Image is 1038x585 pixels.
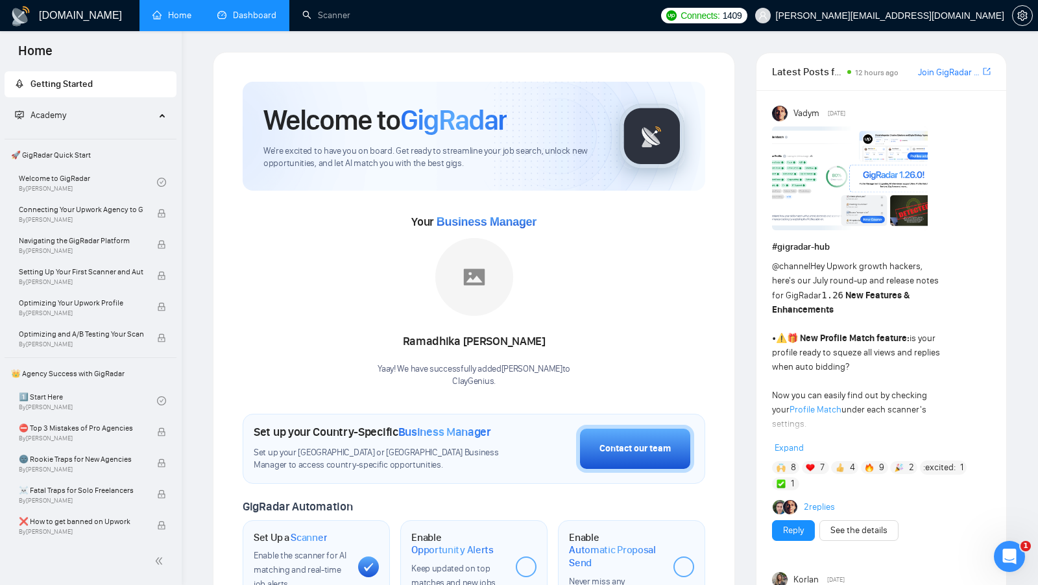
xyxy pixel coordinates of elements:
[19,466,143,473] span: By [PERSON_NAME]
[378,376,570,388] p: ClayGenius .
[157,490,166,499] span: lock
[787,333,798,344] span: 🎁
[773,500,787,514] img: Alex B
[865,463,874,472] img: 🔥
[5,71,176,97] li: Getting Started
[1020,541,1031,551] span: 1
[19,168,157,197] a: Welcome to GigRadarBy[PERSON_NAME]
[157,459,166,468] span: lock
[19,515,143,528] span: ❌ How to get banned on Upwork
[772,64,843,80] span: Latest Posts from the GigRadar Community
[19,453,143,466] span: 🌚 Rookie Traps for New Agencies
[777,479,786,488] img: ✅
[437,215,537,228] span: Business Manager
[157,427,166,436] span: lock
[157,333,166,342] span: lock
[850,461,855,474] span: 4
[19,422,143,435] span: ⛔ Top 3 Mistakes of Pro Agencies
[1012,10,1033,21] a: setting
[154,555,167,567] span: double-left
[19,435,143,442] span: By [PERSON_NAME]
[263,102,507,137] h1: Welcome to
[790,404,841,415] a: Profile Match
[804,501,835,514] a: 2replies
[909,461,914,474] span: 2
[783,523,804,538] a: Reply
[19,328,143,340] span: Optimizing and A/B Testing Your Scanner for Better Results
[30,110,66,121] span: Academy
[758,11,767,20] span: user
[15,79,24,88] span: rocket
[254,447,511,472] span: Set up your [GEOGRAPHIC_DATA] or [GEOGRAPHIC_DATA] Business Manager to access country-specific op...
[855,68,899,77] span: 12 hours ago
[723,8,742,23] span: 1409
[19,203,143,216] span: Connecting Your Upwork Agency to GigRadar
[1012,5,1033,26] button: setting
[19,296,143,309] span: Optimizing Your Upwork Profile
[157,178,166,187] span: check-circle
[772,261,810,272] span: @channel
[411,543,494,556] span: Opportunity Alerts
[569,531,663,569] h1: Enable
[411,531,505,556] h1: Enable
[772,240,991,254] h1: # gigradar-hub
[19,528,143,536] span: By [PERSON_NAME]
[157,271,166,280] span: lock
[576,425,694,473] button: Contact our team
[157,209,166,218] span: lock
[19,216,143,224] span: By [PERSON_NAME]
[775,442,804,453] span: Expand
[895,463,904,472] img: 🎉
[254,425,491,439] h1: Set up your Country-Specific
[569,543,663,569] span: Automatic Proposal Send
[793,106,819,121] span: Vadym
[820,461,825,474] span: 7
[8,42,63,69] span: Home
[806,463,815,472] img: ❤️
[19,234,143,247] span: Navigating the GigRadar Platform
[791,461,796,474] span: 8
[19,309,143,317] span: By [PERSON_NAME]
[983,66,991,78] a: export
[254,531,327,544] h1: Set Up a
[152,10,191,21] a: homeHome
[776,333,787,344] span: ⚠️
[10,6,31,27] img: logo
[666,10,677,21] img: upwork-logo.png
[983,66,991,77] span: export
[19,278,143,286] span: By [PERSON_NAME]
[157,396,166,405] span: check-circle
[157,521,166,530] span: lock
[302,10,350,21] a: searchScanner
[400,102,507,137] span: GigRadar
[800,333,910,344] strong: New Profile Match feature:
[6,361,175,387] span: 👑 Agency Success with GigRadar
[19,484,143,497] span: ☠️ Fatal Traps for Solo Freelancers
[879,461,884,474] span: 9
[243,499,352,514] span: GigRadar Automation
[620,104,684,169] img: gigradar-logo.png
[411,215,537,229] span: Your
[19,340,143,348] span: By [PERSON_NAME]
[19,387,157,415] a: 1️⃣ Start HereBy[PERSON_NAME]
[960,461,963,474] span: 1
[821,290,843,300] code: 1.26
[435,238,513,316] img: placeholder.png
[30,78,93,90] span: Getting Started
[1013,10,1032,21] span: setting
[828,108,845,119] span: [DATE]
[772,106,788,121] img: Vadym
[772,520,815,541] button: Reply
[157,240,166,249] span: lock
[830,523,887,538] a: See the details
[378,363,570,388] div: Yaay! We have successfully added [PERSON_NAME] to
[599,442,671,456] div: Contact our team
[819,520,899,541] button: See the details
[19,497,143,505] span: By [PERSON_NAME]
[15,110,24,119] span: fund-projection-screen
[291,531,327,544] span: Scanner
[777,463,786,472] img: 🙌
[19,265,143,278] span: Setting Up Your First Scanner and Auto-Bidder
[681,8,719,23] span: Connects:
[157,302,166,311] span: lock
